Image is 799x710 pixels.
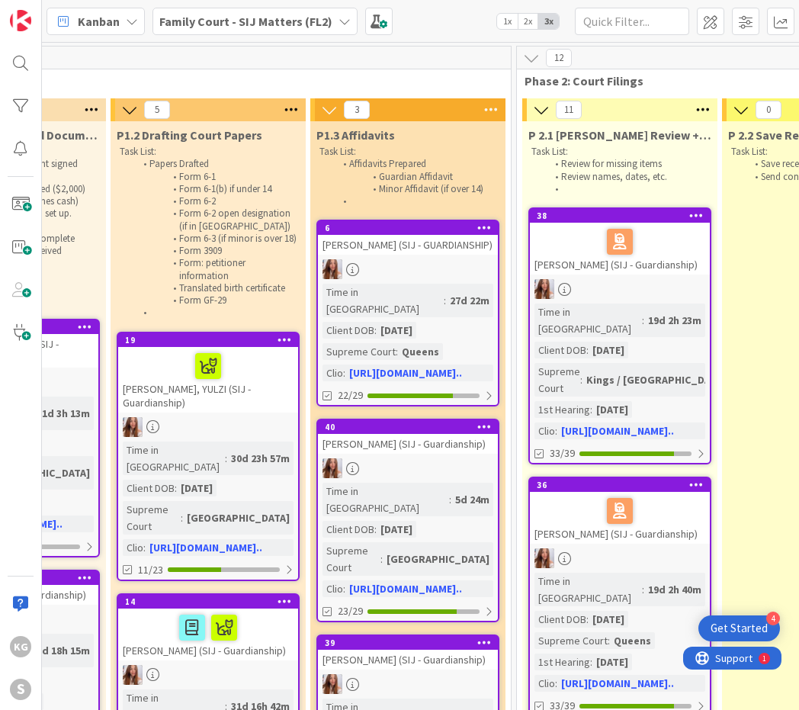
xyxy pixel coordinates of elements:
div: Clio [322,580,343,597]
img: AR [534,548,554,568]
li: Guardian Affidavit [335,171,497,183]
span: : [555,675,557,692]
li: Form 6-3 (if minor is over 18) [135,233,297,245]
span: 11/23 [138,562,163,578]
div: 19d 2h 23m [644,312,705,329]
img: AR [322,674,342,694]
div: 40 [318,420,498,434]
div: 6 [318,221,498,235]
div: 14[PERSON_NAME] (SIJ - Guardianship) [118,595,298,660]
div: AR [530,279,710,299]
p: Task List: [531,146,708,158]
span: : [586,611,589,628]
li: Form 6-1 [135,171,297,183]
div: AR [118,665,298,685]
div: 21d 3h 13m [33,405,94,422]
div: 4 [766,612,780,625]
div: [GEOGRAPHIC_DATA] [383,551,493,567]
div: 38 [537,210,710,221]
span: 0 [756,101,781,119]
div: Queens [610,632,655,649]
span: : [380,551,383,567]
span: : [225,450,227,467]
span: 5 [144,101,170,119]
div: Client DOB [123,480,175,496]
div: 1 [79,6,83,18]
div: 19 [118,333,298,347]
div: 36 [537,480,710,490]
div: 19 [125,335,298,345]
p: Task List: [120,146,297,158]
div: Clio [322,365,343,381]
div: [PERSON_NAME] (SIJ - Guardianship) [530,492,710,544]
div: 14 [125,596,298,607]
div: AR [530,548,710,568]
span: : [590,654,592,670]
img: AR [123,417,143,437]
div: 1st Hearing [534,401,590,418]
div: [PERSON_NAME], YULZI (SIJ - Guardianship) [118,347,298,413]
li: Form 6-2 [135,195,297,207]
div: Clio [123,539,143,556]
span: : [374,521,377,538]
span: : [449,491,451,508]
span: : [396,343,398,360]
div: 19[PERSON_NAME], YULZI (SIJ - Guardianship) [118,333,298,413]
li: Form: petitioner information [135,257,297,282]
span: : [374,322,377,339]
div: Client DOB [322,322,374,339]
span: Kanban [78,12,120,31]
div: 40 [325,422,498,432]
div: [PERSON_NAME] (SIJ - GUARDIANSHIP) [318,235,498,255]
img: AR [322,458,342,478]
li: Minor Affidavit (if over 14) [335,183,497,195]
li: Review names, dates, etc. [547,171,709,183]
span: 33/39 [550,445,575,461]
span: : [590,401,592,418]
li: Form 6-1(b) if under 14 [135,183,297,195]
div: [GEOGRAPHIC_DATA] [183,509,294,526]
div: Supreme Court [322,343,396,360]
div: Clio [534,675,555,692]
div: S [10,679,31,700]
div: 30d 23h 57m [227,450,294,467]
div: [PERSON_NAME] (SIJ - Guardianship) [318,650,498,670]
div: 6[PERSON_NAME] (SIJ - GUARDIANSHIP) [318,221,498,255]
span: : [642,581,644,598]
img: AR [123,665,143,685]
span: 12 [546,49,572,67]
div: Supreme Court [123,501,181,535]
span: 2x [518,14,538,29]
span: 11 [556,101,582,119]
div: Time in [GEOGRAPHIC_DATA] [322,483,449,516]
div: Supreme Court [322,542,380,576]
div: Open Get Started checklist, remaining modules: 4 [698,615,780,641]
div: 5d 24m [451,491,493,508]
span: Support [32,2,69,21]
img: AR [534,279,554,299]
a: [URL][DOMAIN_NAME].. [349,366,462,380]
span: P1.3 Affidavits [316,127,395,143]
div: Supreme Court [534,363,580,397]
div: [DATE] [177,480,217,496]
div: 19d 2h 40m [644,581,705,598]
a: [URL][DOMAIN_NAME].. [561,676,674,690]
div: Time in [GEOGRAPHIC_DATA] [534,304,642,337]
span: 22/29 [338,387,363,403]
div: Queens [398,343,443,360]
a: [URL][DOMAIN_NAME].. [349,582,462,596]
p: Task List: [319,146,496,158]
span: P1.2 Drafting Court Papers [117,127,262,143]
div: Time in [GEOGRAPHIC_DATA] [534,573,642,606]
div: Kings / [GEOGRAPHIC_DATA] [582,371,730,388]
div: [DATE] [377,322,416,339]
li: Papers Drafted [135,158,297,170]
div: 6 [325,223,498,233]
span: : [642,312,644,329]
span: : [555,422,557,439]
div: [DATE] [589,342,628,358]
div: 14 [118,595,298,609]
div: AR [318,458,498,478]
li: Form 6-2 open designation (if in [GEOGRAPHIC_DATA]) [135,207,297,233]
div: Client DOB [322,521,374,538]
